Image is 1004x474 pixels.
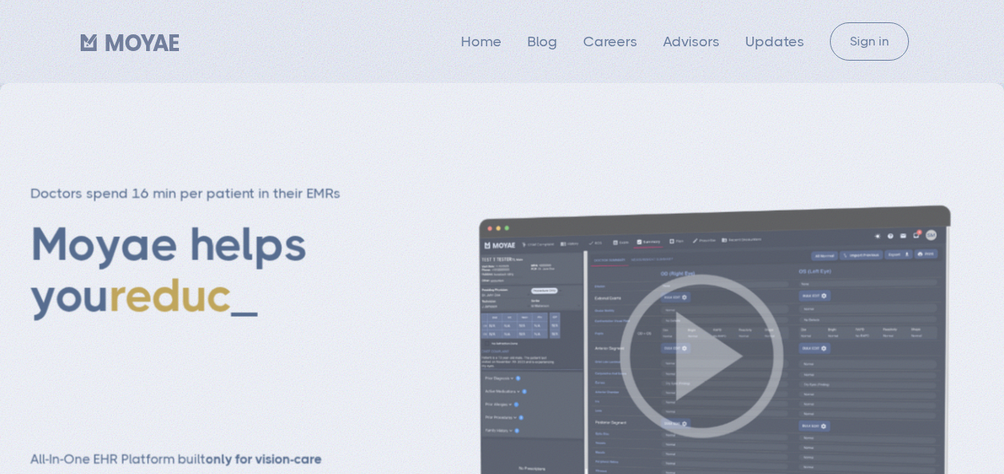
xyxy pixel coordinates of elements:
[81,34,179,50] img: Moyae Logo
[745,34,804,49] a: Updates
[205,451,322,466] strong: only for vision-care
[663,34,720,49] a: Advisors
[583,34,637,49] a: Careers
[461,34,502,49] a: Home
[30,451,399,468] h2: All-In-One EHR Platform built
[30,184,399,203] h3: Doctors spend 16 min per patient in their EMRs
[30,219,399,420] h1: Moyae helps you
[231,269,257,322] span: _
[109,269,231,322] span: reduc
[81,30,179,53] a: home
[830,22,909,61] a: Sign in
[527,34,558,49] a: Blog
